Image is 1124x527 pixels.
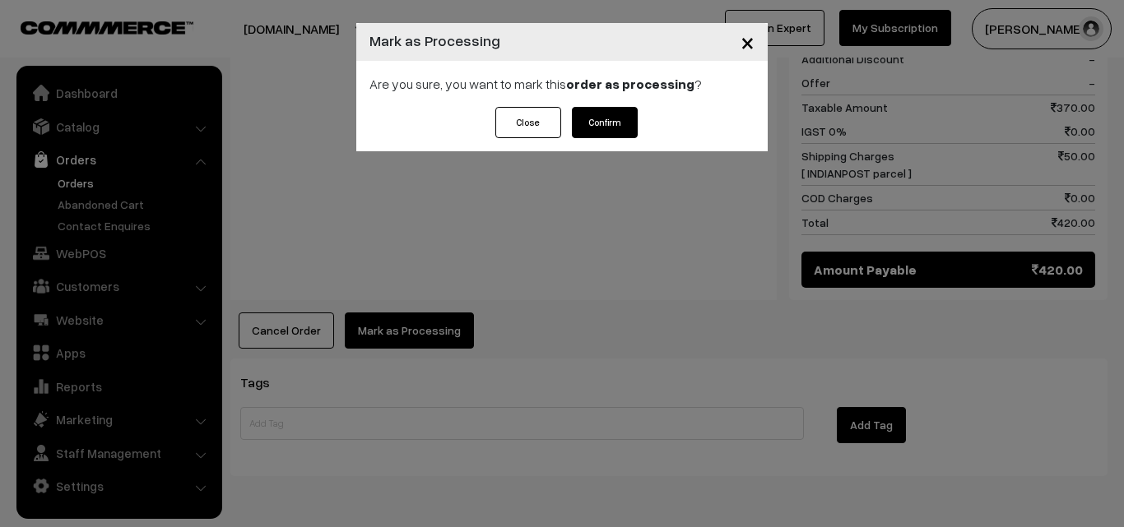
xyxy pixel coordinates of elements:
button: Close [495,107,561,138]
strong: order as processing [566,76,694,92]
button: Confirm [572,107,638,138]
h4: Mark as Processing [369,30,500,52]
button: Close [727,16,768,67]
span: × [741,26,755,57]
div: Are you sure, you want to mark this ? [356,61,768,107]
